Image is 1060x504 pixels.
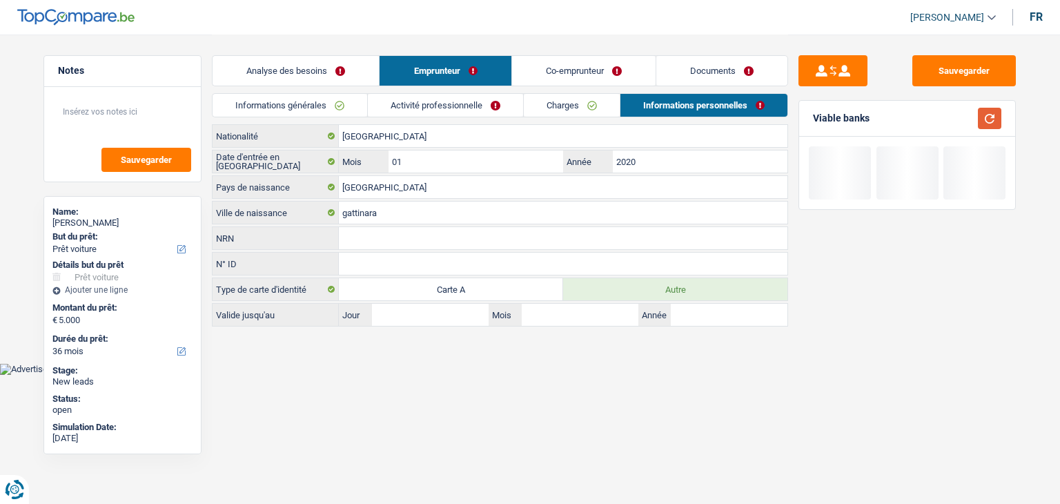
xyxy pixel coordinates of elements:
input: B-1234567-89 [339,253,787,275]
label: N° ID [213,253,339,275]
label: Nationalité [213,125,339,147]
label: Durée du prêt: [52,333,190,345]
div: Stage: [52,365,193,376]
h5: Notes [58,65,187,77]
a: Emprunteur [380,56,511,86]
input: Belgique [339,125,787,147]
div: Status: [52,394,193,405]
button: Sauvegarder [912,55,1016,86]
label: Date d'entrée en [GEOGRAPHIC_DATA] [213,151,339,173]
label: Autre [563,278,787,300]
label: Année [638,304,671,326]
div: Simulation Date: [52,422,193,433]
div: Détails but du prêt [52,260,193,271]
label: Année [563,151,612,173]
label: Pays de naissance [213,176,339,198]
label: But du prêt: [52,231,190,242]
label: Ville de naissance [213,202,339,224]
label: Mois [489,304,522,326]
div: [PERSON_NAME] [52,217,193,229]
span: [PERSON_NAME] [910,12,984,23]
label: Valide jusqu'au [213,304,339,326]
input: Belgique [339,176,787,198]
a: Analyse des besoins [213,56,379,86]
input: MM [389,151,563,173]
div: Viable banks [813,113,870,124]
div: Ajouter une ligne [52,285,193,295]
label: Jour [339,304,372,326]
button: Sauvegarder [101,148,191,172]
a: Charges [524,94,620,117]
a: Informations personnelles [620,94,787,117]
input: MM [522,304,638,326]
input: 12.12.12-123.12 [339,227,787,249]
div: open [52,405,193,416]
a: Activité professionnelle [368,94,523,117]
label: Type de carte d'identité [213,278,339,300]
div: [DATE] [52,433,193,444]
a: Informations générales [213,94,367,117]
img: TopCompare Logo [17,9,135,26]
span: Sauvegarder [121,155,172,164]
label: Carte A [339,278,563,300]
input: JJ [372,304,489,326]
span: € [52,315,57,326]
div: Name: [52,206,193,217]
input: AAAA [613,151,787,173]
label: Mois [339,151,388,173]
a: [PERSON_NAME] [899,6,996,29]
a: Co-emprunteur [512,56,656,86]
a: Documents [656,56,787,86]
div: fr [1030,10,1043,23]
div: New leads [52,376,193,387]
label: NRN [213,227,339,249]
input: AAAA [671,304,787,326]
label: Montant du prêt: [52,302,190,313]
